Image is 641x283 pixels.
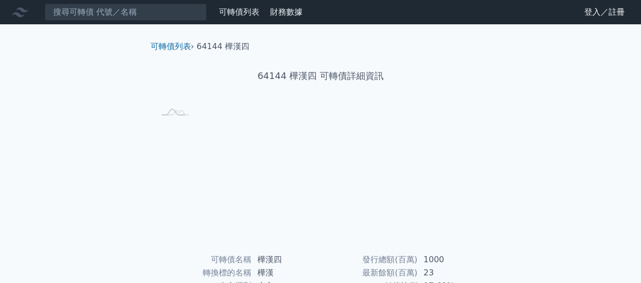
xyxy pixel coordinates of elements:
td: 1000 [418,253,487,266]
input: 搜尋可轉債 代號／名稱 [45,4,207,21]
li: › [150,41,194,53]
td: 發行總額(百萬) [321,253,418,266]
a: 財務數據 [270,7,303,17]
a: 可轉債列表 [219,7,259,17]
td: 樺漢四 [251,253,321,266]
li: 64144 樺漢四 [197,41,249,53]
a: 可轉債列表 [150,42,191,51]
td: 轉換標的名稱 [155,266,251,279]
td: 樺漢 [251,266,321,279]
td: 可轉債名稱 [155,253,251,266]
td: 23 [418,266,487,279]
td: 最新餘額(百萬) [321,266,418,279]
a: 登入／註冊 [576,4,633,20]
h1: 64144 樺漢四 可轉債詳細資訊 [142,69,499,83]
